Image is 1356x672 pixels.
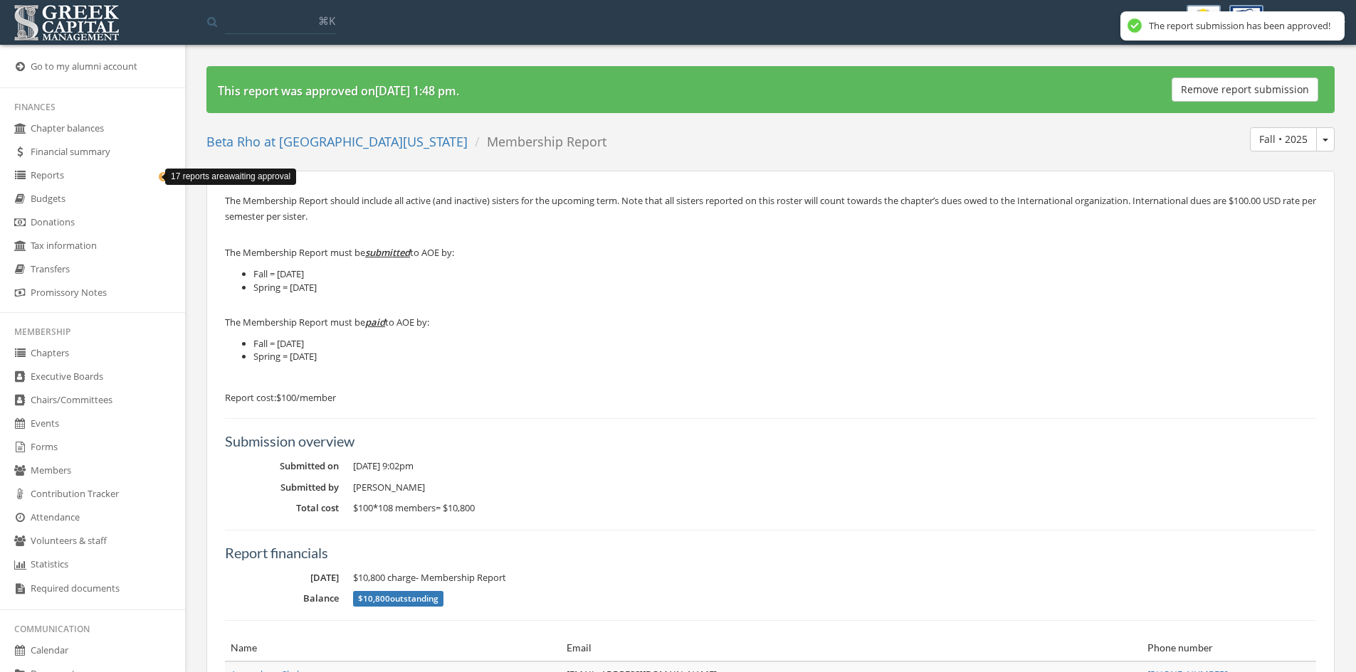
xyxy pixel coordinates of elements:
[1250,127,1317,151] button: Fall • 2025
[353,501,373,514] span: $100
[225,545,1316,560] h5: Report financials
[1316,127,1335,151] button: Fall • 2025
[253,267,1316,281] li: Fall = [DATE]
[353,571,385,584] span: $10,800
[358,592,390,604] span: $10,800
[206,133,468,150] a: Beta Rho at [GEOGRAPHIC_DATA][US_STATE]
[225,245,1316,260] p: The Membership Report must be to AOE by:
[225,481,339,494] dt: Submitted by
[365,246,410,259] u: submitted
[1272,5,1345,29] div: N Gorensek
[225,391,336,404] span: Report cost: $100/member
[165,169,296,185] div: awaiting approval
[225,501,339,515] dt: Total cost
[468,133,606,151] li: Membership Report
[253,350,1316,363] li: Spring = [DATE]
[310,571,339,584] span: [DATE]
[443,501,475,514] span: $10,800
[1172,78,1318,102] button: Remove report submission
[318,14,335,28] span: ⌘K
[225,635,561,661] th: Name
[1149,20,1330,32] div: The report submission has been approved!
[171,171,224,181] span: 17 reports are
[353,571,506,584] span: charge - Membership Report
[253,281,1316,294] li: Spring = [DATE]
[1142,635,1316,661] th: Phone number
[436,501,441,514] span: =
[353,481,425,494] span: [PERSON_NAME]
[561,635,1142,661] th: Email
[253,337,1316,351] li: Fall = [DATE]
[353,459,414,472] span: [DATE] 9:02pm
[225,459,339,473] dt: Submitted on
[378,501,436,514] span: 108 members
[218,83,459,99] strong: This report was approved on [DATE] 1:48 pm .
[225,592,339,605] dt: Balance
[225,314,1316,330] p: The Membership Report must be to AOE by:
[353,591,443,607] span: outstanding
[225,193,1316,224] p: The Membership Report should include all active (and inactive) sisters for the upcoming term. Not...
[225,433,1316,449] h5: Submission overview
[365,316,385,329] u: paid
